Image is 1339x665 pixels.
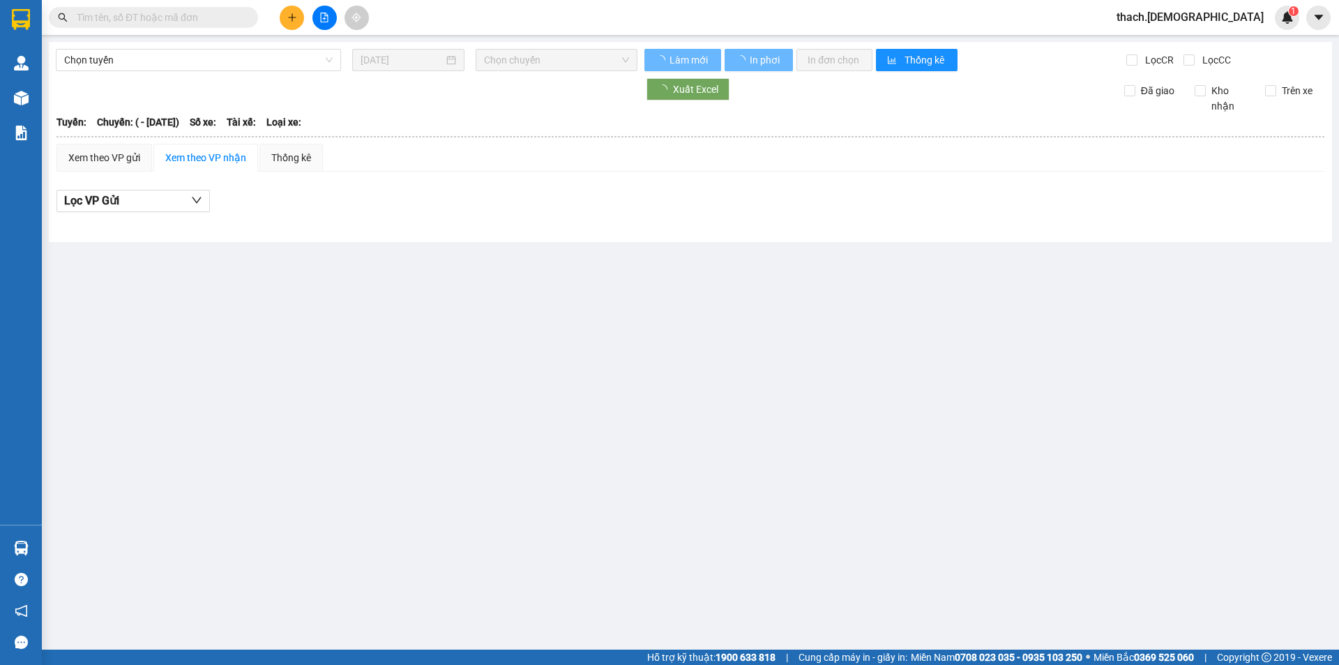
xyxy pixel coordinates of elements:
[669,52,710,68] span: Làm mới
[15,573,28,586] span: question-circle
[56,190,210,212] button: Lọc VP Gửi
[1140,52,1176,68] span: Lọc CR
[64,192,119,209] span: Lọc VP Gửi
[56,117,86,128] b: Tuyến:
[1135,83,1180,98] span: Đã giao
[1312,11,1325,24] span: caret-down
[312,6,337,30] button: file-add
[351,13,361,22] span: aim
[15,604,28,618] span: notification
[876,49,958,71] button: bar-chartThống kê
[887,55,899,66] span: bar-chart
[750,52,782,68] span: In phơi
[68,150,140,165] div: Xem theo VP gửi
[484,50,629,70] span: Chọn chuyến
[165,150,246,165] div: Xem theo VP nhận
[1276,83,1318,98] span: Trên xe
[1086,655,1090,660] span: ⚪️
[786,650,788,665] span: |
[14,56,29,70] img: warehouse-icon
[1281,11,1294,24] img: icon-new-feature
[1105,8,1275,26] span: thach.[DEMOGRAPHIC_DATA]
[1134,652,1194,663] strong: 0369 525 060
[716,652,776,663] strong: 1900 633 818
[266,114,301,130] span: Loại xe:
[911,650,1082,665] span: Miền Nam
[271,150,311,165] div: Thống kê
[656,55,667,65] span: loading
[319,13,329,22] span: file-add
[644,49,721,71] button: Làm mới
[799,650,907,665] span: Cung cấp máy in - giấy in:
[736,55,748,65] span: loading
[14,126,29,140] img: solution-icon
[12,9,30,30] img: logo-vxr
[1206,83,1255,114] span: Kho nhận
[796,49,872,71] button: In đơn chọn
[64,50,333,70] span: Chọn tuyến
[1262,652,1271,662] span: copyright
[14,91,29,105] img: warehouse-icon
[1197,52,1233,68] span: Lọc CC
[15,636,28,649] span: message
[190,114,216,130] span: Số xe:
[77,10,241,25] input: Tìm tên, số ĐT hoặc mã đơn
[1291,6,1296,16] span: 1
[191,195,202,206] span: down
[58,13,68,22] span: search
[647,650,776,665] span: Hỗ trợ kỹ thuật:
[345,6,369,30] button: aim
[97,114,179,130] span: Chuyến: ( - [DATE])
[361,52,444,68] input: 12/08/2025
[227,114,256,130] span: Tài xế:
[280,6,304,30] button: plus
[14,541,29,555] img: warehouse-icon
[1306,6,1331,30] button: caret-down
[955,652,1082,663] strong: 0708 023 035 - 0935 103 250
[725,49,793,71] button: In phơi
[1094,650,1194,665] span: Miền Bắc
[287,13,297,22] span: plus
[1289,6,1299,16] sup: 1
[905,52,946,68] span: Thống kê
[1204,650,1206,665] span: |
[646,78,729,100] button: Xuất Excel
